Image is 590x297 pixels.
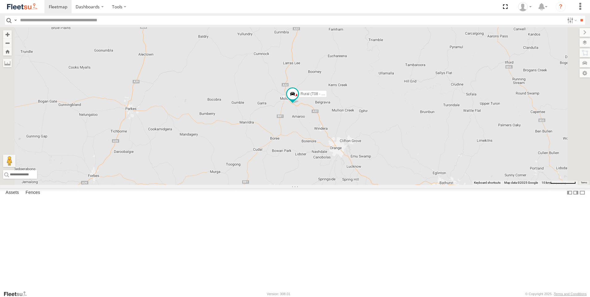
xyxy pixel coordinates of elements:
i: ? [556,2,566,12]
label: Map Settings [580,69,590,77]
label: Search Query [13,16,18,25]
label: Measure [3,59,12,67]
div: Peter Groves [516,2,534,11]
button: Zoom in [3,30,12,39]
div: Version: 308.01 [267,292,290,296]
button: Zoom Home [3,47,12,56]
button: Keyboard shortcuts [474,181,501,185]
span: Map data ©2025 Google [504,181,538,184]
a: Terms and Conditions [554,292,587,296]
label: Dock Summary Table to the Left [567,188,573,197]
img: fleetsu-logo-horizontal.svg [6,2,38,11]
a: Terms (opens in new tab) [581,182,587,184]
span: Rural (T08 - [PERSON_NAME]) [301,92,353,96]
label: Dock Summary Table to the Right [573,188,579,197]
label: Assets [2,188,22,197]
button: Zoom out [3,39,12,47]
span: 10 km [542,181,550,184]
label: Hide Summary Table [579,188,585,197]
label: Search Filter Options [565,16,578,25]
a: Visit our Website [3,291,32,297]
button: Map Scale: 10 km per 79 pixels [540,181,578,185]
div: © Copyright 2025 - [525,292,587,296]
label: Fences [23,188,43,197]
button: Drag Pegman onto the map to open Street View [3,155,15,167]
